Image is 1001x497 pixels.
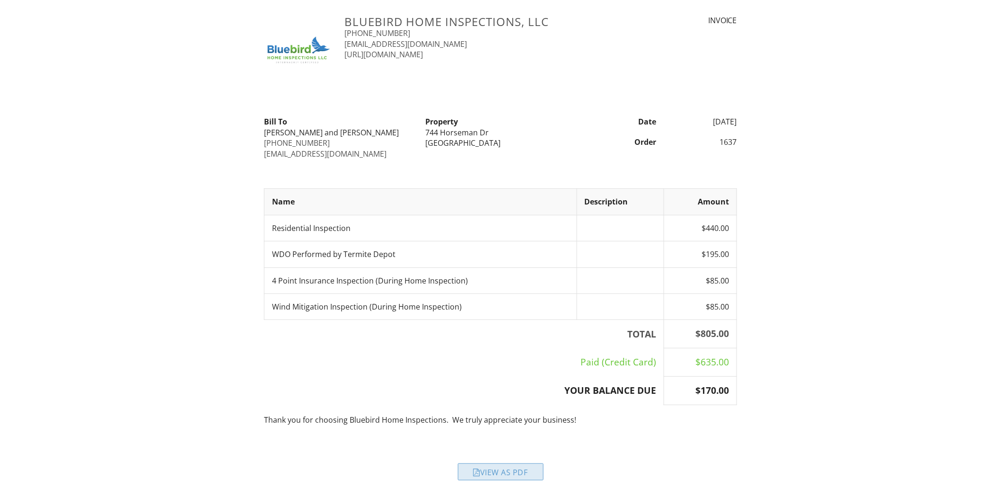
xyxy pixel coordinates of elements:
[664,320,737,348] th: $805.00
[581,137,662,147] div: Order
[345,15,616,28] h3: Bluebird Home Inspections, LLC
[664,189,737,215] th: Amount
[264,149,386,159] a: [EMAIL_ADDRESS][DOMAIN_NAME]
[264,116,287,127] strong: Bill To
[345,28,411,38] a: [PHONE_NUMBER]
[664,267,737,293] td: $85.00
[664,241,737,267] td: $195.00
[425,116,458,127] strong: Property
[272,302,462,312] span: Wind Mitigation Inspection (During Home Inspection)
[264,189,577,215] th: Name
[264,377,664,405] th: YOUR BALANCE DUE
[264,348,664,377] td: Paid (Credit Card)
[664,377,737,405] th: $170.00
[458,463,544,480] div: View as PDF
[272,275,468,286] span: 4 Point Insurance Inspection (During Home Inspection)
[577,189,664,215] th: Description
[664,293,737,319] td: $85.00
[264,320,664,348] th: TOTAL
[664,215,737,241] td: $440.00
[662,137,743,147] div: 1637
[264,138,330,148] a: [PHONE_NUMBER]
[272,223,351,233] span: Residential Inspection
[425,138,575,148] div: [GEOGRAPHIC_DATA]
[345,39,467,49] a: [EMAIL_ADDRESS][DOMAIN_NAME]
[662,116,743,127] div: [DATE]
[425,127,575,138] div: 744 Horseman Dr
[345,49,423,60] a: [URL][DOMAIN_NAME]
[627,15,737,26] div: INVOICE
[458,470,544,480] a: View as PDF
[264,127,414,138] div: [PERSON_NAME] and [PERSON_NAME]
[264,15,334,85] img: BluebirdHomeInspectionsLLC-logo.jpg
[581,116,662,127] div: Date
[664,348,737,377] td: $635.00
[264,415,737,425] p: Thank you for choosing Bluebird Home Inspections. We truly appreciate your business!
[272,249,395,259] span: WDO Performed by Termite Depot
